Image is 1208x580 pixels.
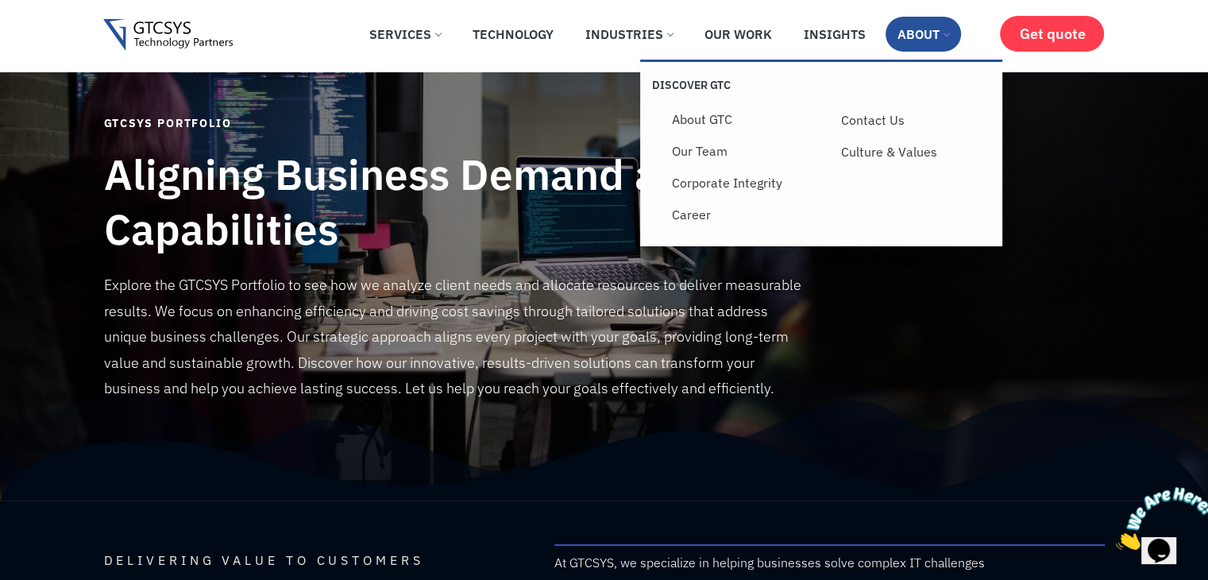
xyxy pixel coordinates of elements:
a: Insights [792,17,878,52]
a: Contact Us [829,104,998,136]
iframe: chat widget [1110,481,1208,556]
a: Career [660,199,829,230]
a: Corporate Integrity [660,167,829,199]
p: Discover GTC [652,78,821,92]
a: Technology [461,17,565,52]
a: Culture & Values [829,136,998,168]
a: Our Work [693,17,784,52]
a: Services [357,17,453,52]
a: Get quote [1000,16,1104,52]
img: Chat attention grabber [6,6,105,69]
a: Our Team [660,135,829,167]
p: Explore the GTCSYS Portfolio to see how we analyze client needs and allocate resources to deliver... [104,273,805,401]
span: Get quote [1019,25,1085,42]
img: Gtcsys logo [103,19,233,52]
div: GTCSYS Portfolio [104,115,805,132]
a: About GTC [660,103,829,135]
a: Industries [573,17,685,52]
a: About [886,17,961,52]
p: Delivering value to customers [104,554,538,566]
h2: Aligning Business Demand and IT Capabilities [104,148,805,257]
